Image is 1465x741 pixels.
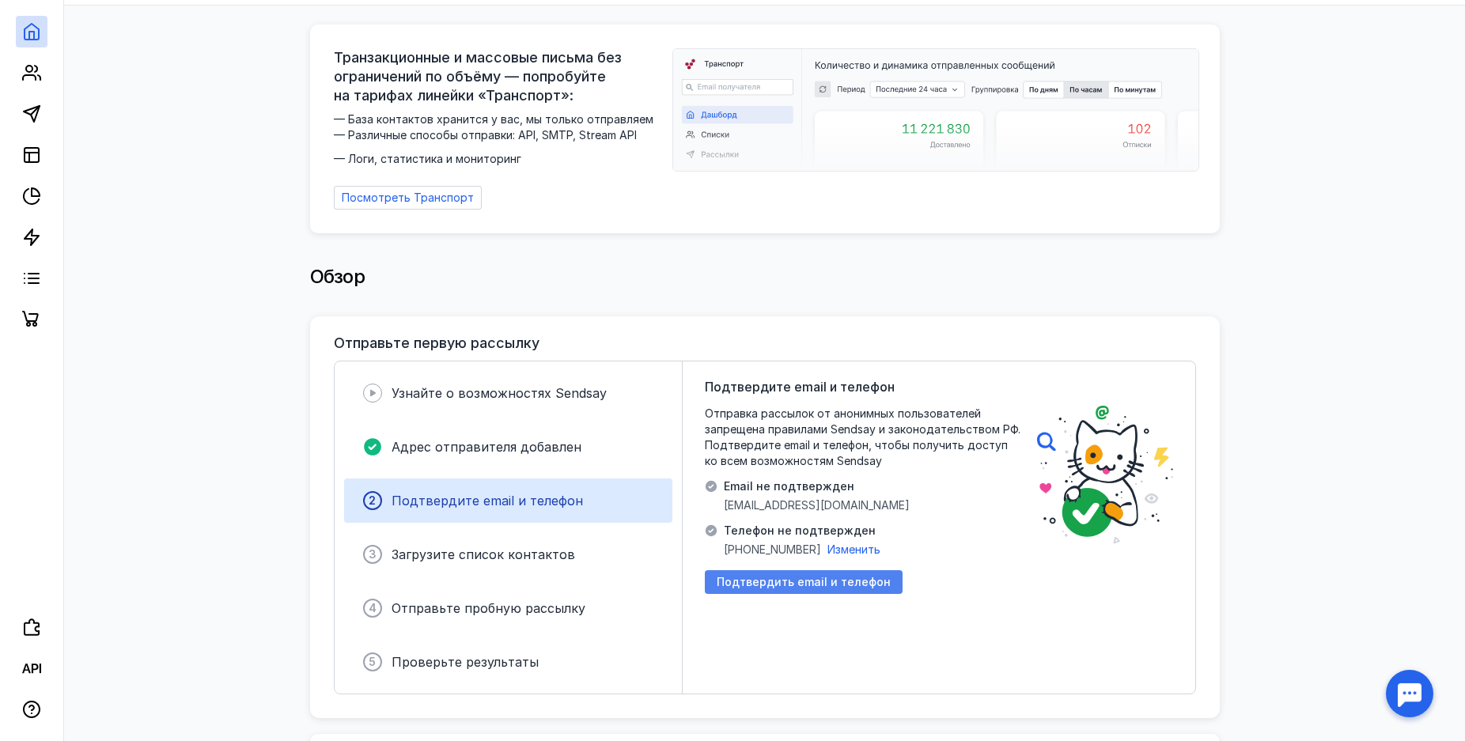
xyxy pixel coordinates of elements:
[392,493,583,508] span: Подтвердите email и телефон
[334,48,663,105] span: Транзакционные и массовые письма без ограничений по объёму — попробуйте на тарифах линейки «Транс...
[392,385,607,401] span: Узнайте о возможностях Sendsay
[392,546,575,562] span: Загрузите список контактов
[724,478,910,494] span: Email не подтвержден
[705,377,895,396] span: Подтвердите email и телефон
[369,493,376,508] span: 2
[334,186,482,210] a: Посмотреть Транспорт
[705,406,1021,469] span: Отправка рассылок от анонимных пользователей запрещена правилами Sendsay и законодательством РФ. ...
[717,576,891,589] span: Подтвердить email и телефон
[334,112,663,167] span: — База контактов хранится у вас, мы только отправляем — Различные способы отправки: API, SMTP, St...
[392,654,539,670] span: Проверьте результаты
[705,570,903,594] button: Подтвердить email и телефон
[392,600,585,616] span: Отправьте пробную рассылку
[342,191,474,205] span: Посмотреть Транспорт
[1037,406,1173,544] img: poster
[724,497,910,513] span: [EMAIL_ADDRESS][DOMAIN_NAME]
[724,542,821,558] span: [PHONE_NUMBER]
[392,439,581,455] span: Адрес отправителя добавлен
[673,49,1198,171] img: dashboard-transport-banner
[369,601,377,615] span: 4
[724,523,880,539] span: Телефон не подтвержден
[827,542,880,558] button: Изменить
[310,265,365,288] span: Обзор
[334,335,539,351] h3: Отправьте первую рассылку
[369,655,376,669] span: 5
[827,543,880,556] span: Изменить
[369,547,377,561] span: 3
